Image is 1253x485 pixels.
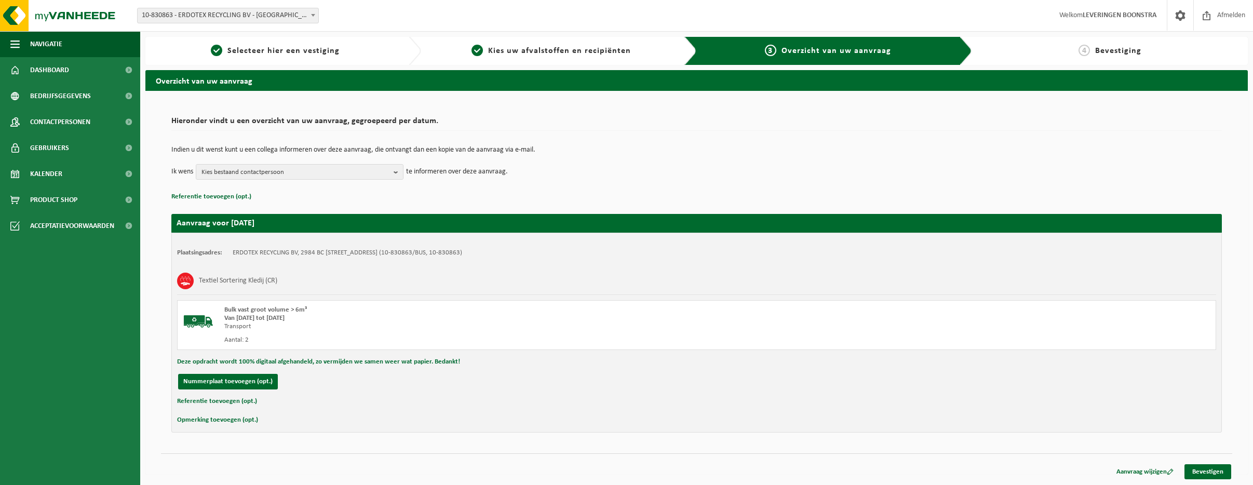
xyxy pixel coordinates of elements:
[471,45,483,56] span: 2
[30,135,69,161] span: Gebruikers
[224,306,307,313] span: Bulk vast groot volume > 6m³
[1184,464,1231,479] a: Bevestigen
[178,374,278,389] button: Nummerplaat toevoegen (opt.)
[145,70,1248,90] h2: Overzicht van uw aanvraag
[224,336,738,344] div: Aantal: 2
[30,83,91,109] span: Bedrijfsgegevens
[171,117,1222,131] h2: Hieronder vindt u een overzicht van uw aanvraag, gegroepeerd per datum.
[183,306,214,337] img: BL-SO-LV.png
[782,47,891,55] span: Overzicht van uw aanvraag
[224,315,285,321] strong: Van [DATE] tot [DATE]
[1109,464,1181,479] a: Aanvraag wijzigen
[201,165,389,180] span: Kies bestaand contactpersoon
[426,45,676,57] a: 2Kies uw afvalstoffen en recipiënten
[177,219,254,227] strong: Aanvraag voor [DATE]
[1083,11,1156,19] strong: LEVERINGEN BOONSTRA
[30,57,69,83] span: Dashboard
[30,109,90,135] span: Contactpersonen
[177,395,257,408] button: Referentie toevoegen (opt.)
[30,213,114,239] span: Acceptatievoorwaarden
[765,45,776,56] span: 3
[224,322,738,331] div: Transport
[211,45,222,56] span: 1
[199,273,277,289] h3: Textiel Sortering Kledij (CR)
[30,31,62,57] span: Navigatie
[137,8,319,23] span: 10-830863 - ERDOTEX RECYCLING BV - Ridderkerk
[177,249,222,256] strong: Plaatsingsadres:
[138,8,318,23] span: 10-830863 - ERDOTEX RECYCLING BV - Ridderkerk
[30,161,62,187] span: Kalender
[171,164,193,180] p: Ik wens
[406,164,508,180] p: te informeren over deze aanvraag.
[196,164,403,180] button: Kies bestaand contactpersoon
[227,47,340,55] span: Selecteer hier een vestiging
[177,413,258,427] button: Opmerking toevoegen (opt.)
[171,190,251,204] button: Referentie toevoegen (opt.)
[151,45,400,57] a: 1Selecteer hier een vestiging
[1079,45,1090,56] span: 4
[177,355,460,369] button: Deze opdracht wordt 100% digitaal afgehandeld, zo vermijden we samen weer wat papier. Bedankt!
[171,146,1222,154] p: Indien u dit wenst kunt u een collega informeren over deze aanvraag, die ontvangt dan een kopie v...
[488,47,631,55] span: Kies uw afvalstoffen en recipiënten
[30,187,77,213] span: Product Shop
[233,249,462,257] td: ERDOTEX RECYCLING BV, 2984 BC [STREET_ADDRESS] (10-830863/BUS, 10-830863)
[1095,47,1141,55] span: Bevestiging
